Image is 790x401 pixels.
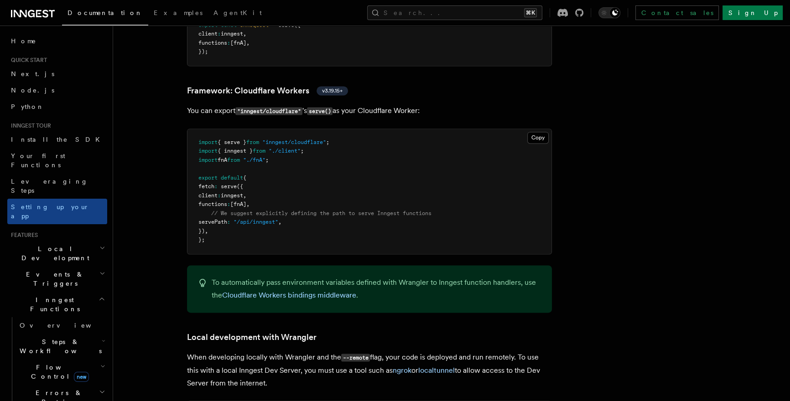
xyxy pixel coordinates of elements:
a: Install the SDK [7,131,107,148]
button: Copy [527,132,549,144]
span: : [227,201,230,207]
span: Inngest Functions [7,295,99,314]
span: servePath [198,219,227,225]
span: , [243,31,246,37]
span: from [253,148,265,154]
span: Setting up your app [11,203,89,220]
a: Node.js [7,82,107,98]
span: import [198,139,218,145]
span: v3.19.15+ [322,87,343,94]
a: Your first Functions [7,148,107,173]
span: serve [278,22,294,28]
a: localtunnel [418,366,455,375]
span: export [198,175,218,181]
span: Features [7,231,38,239]
span: Install the SDK [11,136,105,143]
a: Leveraging Steps [7,173,107,199]
a: Setting up your app [7,199,107,224]
span: [fnA] [230,201,246,207]
p: To automatically pass environment variables defined with Wrangler to Inngest function handlers, u... [212,276,541,302]
span: [fnA] [230,40,246,46]
span: default [221,175,243,181]
span: { serve } [218,139,246,145]
span: export [198,22,218,28]
span: , [278,219,281,225]
span: }) [198,228,205,234]
span: Node.js [11,87,54,94]
span: "./fnA" [243,157,265,163]
span: const [221,22,237,28]
span: Inngest tour [7,122,51,129]
button: Steps & Workflows [16,334,107,359]
a: Contact sales [635,5,719,20]
span: : [227,40,230,46]
span: , [246,201,249,207]
span: "/api/inngest" [234,219,278,225]
span: inngest [221,31,243,37]
span: AgentKit [213,9,262,16]
span: Python [11,103,44,110]
span: import [198,157,218,163]
span: : [227,219,230,225]
span: from [246,139,259,145]
a: Sign Up [722,5,783,20]
p: You can export 's as your Cloudflare Worker: [187,104,552,118]
span: Documentation [68,9,143,16]
span: from [227,157,240,163]
button: Toggle dark mode [598,7,620,18]
span: inngest [221,192,243,199]
code: --remote [341,354,370,361]
span: : [214,183,218,190]
span: Examples [154,9,203,16]
a: Documentation [62,3,148,26]
span: "./client" [269,148,301,154]
span: Leveraging Steps [11,178,88,194]
span: , [246,40,249,46]
span: }; [198,236,205,243]
a: Next.js [7,66,107,82]
button: Flow Controlnew [16,359,107,385]
button: Local Development [7,241,107,266]
span: functions [198,40,227,46]
span: Home [11,36,36,46]
span: Your first Functions [11,152,65,169]
code: serve() [307,107,333,115]
span: ({ [237,183,243,190]
a: Examples [148,3,208,25]
code: "inngest/cloudflare" [235,107,302,115]
button: Search...⌘K [367,5,542,20]
span: , [243,192,246,199]
span: "inngest/cloudflare" [262,139,326,145]
a: Overview [16,317,107,334]
a: Home [7,33,107,49]
span: fnA [218,157,227,163]
span: Flow Control [16,363,100,381]
span: , [205,228,208,234]
span: Overview [20,322,114,329]
span: }); [198,48,208,55]
span: { inngest } [218,148,253,154]
span: serve [221,183,237,190]
span: client [198,192,218,199]
span: Quick start [7,57,47,64]
span: onRequest [240,22,269,28]
button: Inngest Functions [7,292,107,317]
a: ngrok [393,366,411,375]
span: new [74,372,89,382]
a: Python [7,98,107,115]
span: = [272,22,275,28]
a: Framework: Cloudflare Workersv3.19.15+ [187,84,348,97]
span: { [243,175,246,181]
button: Events & Triggers [7,266,107,292]
span: Events & Triggers [7,270,99,288]
p: When developing locally with Wrangler and the flag, your code is deployed and run remotely. To us... [187,351,552,390]
span: ; [265,157,269,163]
span: // We suggest explicitly defining the path to serve Inngest functions [211,210,431,216]
a: AgentKit [208,3,267,25]
a: Cloudflare Workers bindings middleware [222,291,356,299]
span: ; [301,148,304,154]
span: fetch [198,183,214,190]
span: functions [198,201,227,207]
span: ({ [294,22,301,28]
span: : [218,31,221,37]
